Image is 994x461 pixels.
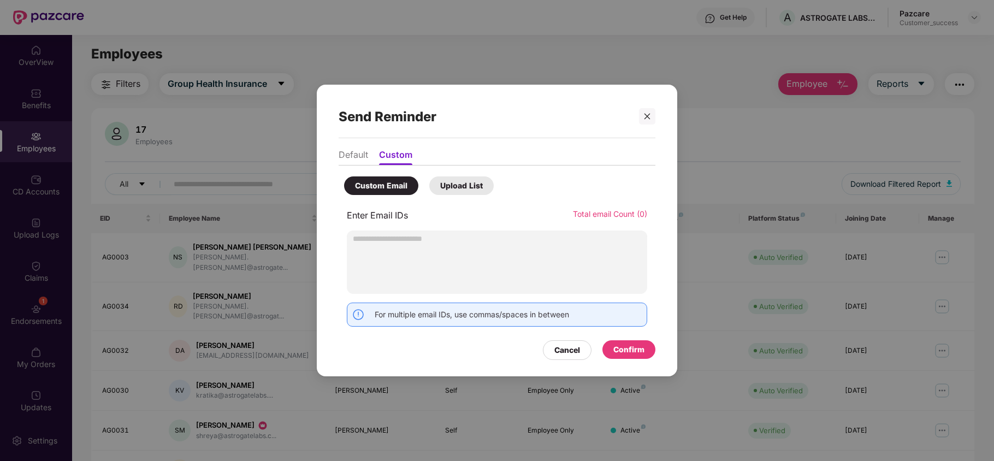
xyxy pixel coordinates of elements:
[643,113,651,120] span: close
[353,309,364,321] img: svg+xml;base64,PHN2ZyB3aWR0aD0iMjAiIGhlaWdodD0iMjAiIHZpZXdCb3g9IjAgMCAyMCAyMCIgZmlsbD0ibm9uZSIgeG...
[573,209,647,222] div: Total email Count (0)
[375,309,569,321] div: For multiple email IDs, use commas/spaces in between
[339,149,368,165] li: Default
[440,180,483,192] div: Upload List
[379,149,412,165] li: Custom
[355,180,407,192] div: Custom Email
[339,96,629,138] div: Send Reminder
[554,344,580,356] div: Cancel
[347,209,408,222] div: Enter Email IDs
[613,344,644,356] div: Confirm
